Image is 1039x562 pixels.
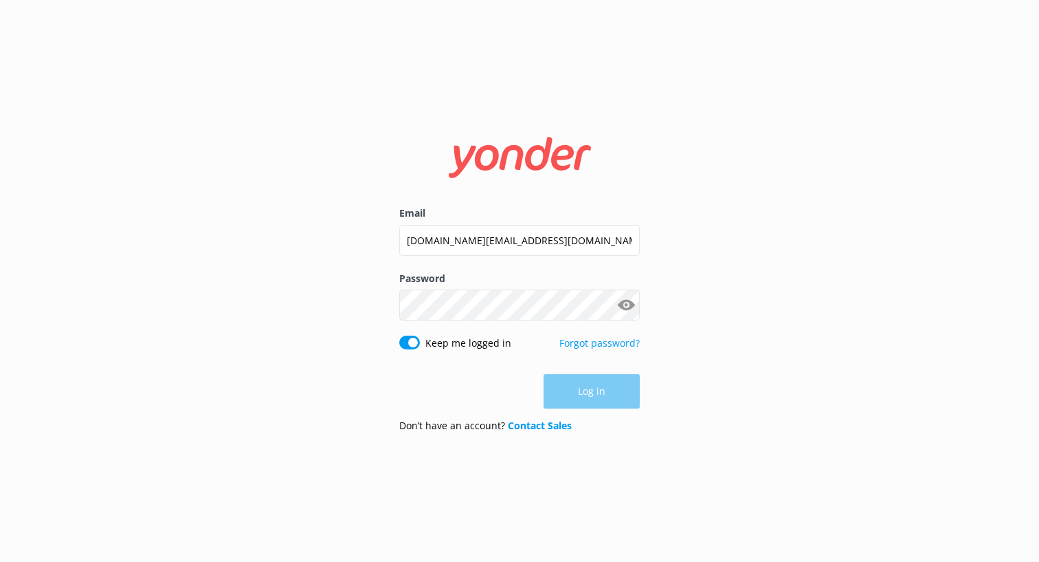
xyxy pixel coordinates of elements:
input: user@emailaddress.com [399,225,640,256]
label: Password [399,271,640,286]
a: Contact Sales [508,419,572,432]
label: Keep me logged in [425,336,511,351]
a: Forgot password? [559,336,640,349]
button: Show password [612,292,640,319]
p: Don’t have an account? [399,418,572,433]
label: Email [399,206,640,221]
